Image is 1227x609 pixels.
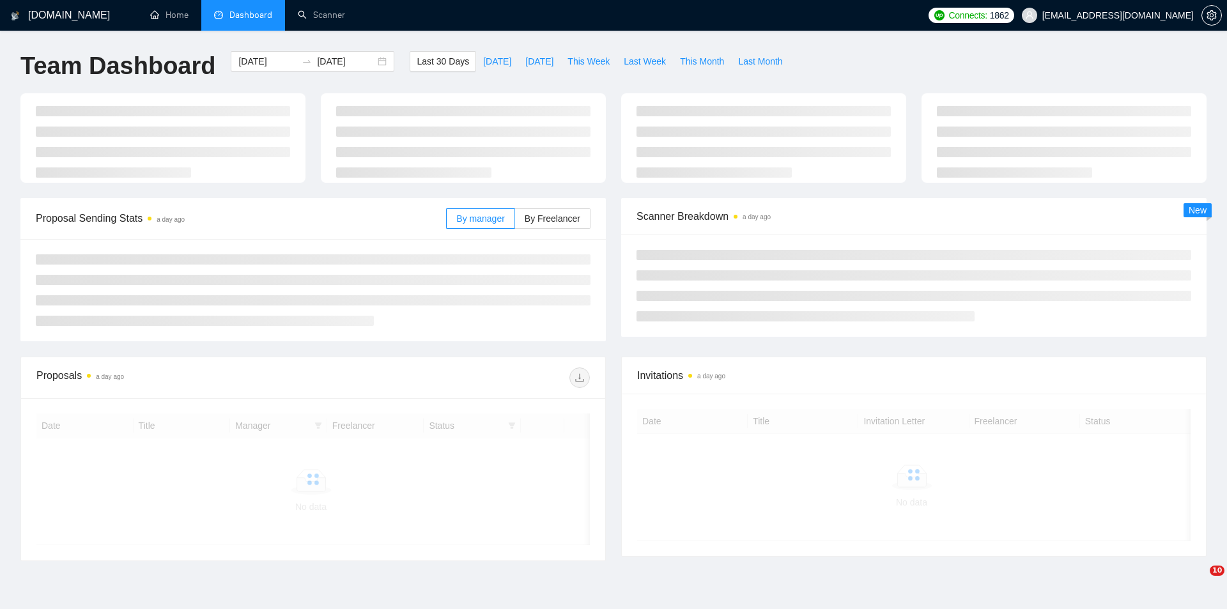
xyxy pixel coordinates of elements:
time: a day ago [96,373,124,380]
button: Last Month [731,51,789,72]
button: This Month [673,51,731,72]
input: End date [317,54,375,68]
div: Proposals [36,367,313,388]
button: [DATE] [476,51,518,72]
button: Last 30 Days [410,51,476,72]
span: [DATE] [483,54,511,68]
span: Last Month [738,54,782,68]
img: upwork-logo.png [934,10,945,20]
a: setting [1201,10,1222,20]
span: This Month [680,54,724,68]
time: a day ago [743,213,771,220]
span: By Freelancer [525,213,580,224]
span: 1862 [990,8,1009,22]
span: 10 [1210,566,1224,576]
span: dashboard [214,10,223,19]
span: Invitations [637,367,1191,383]
span: Dashboard [229,10,272,20]
span: New [1189,205,1207,215]
span: Proposal Sending Stats [36,210,446,226]
span: Last Week [624,54,666,68]
span: user [1025,11,1034,20]
span: Scanner Breakdown [637,208,1191,224]
img: logo [11,6,20,26]
span: to [302,56,312,66]
time: a day ago [697,373,725,380]
iframe: Intercom live chat [1184,566,1214,596]
span: swap-right [302,56,312,66]
span: By manager [456,213,504,224]
span: setting [1202,10,1221,20]
a: homeHome [150,10,189,20]
span: Last 30 Days [417,54,469,68]
span: This Week [567,54,610,68]
input: Start date [238,54,297,68]
button: [DATE] [518,51,560,72]
span: Connects: [948,8,987,22]
a: searchScanner [298,10,345,20]
button: setting [1201,5,1222,26]
time: a day ago [157,216,185,223]
button: Last Week [617,51,673,72]
h1: Team Dashboard [20,51,215,81]
span: [DATE] [525,54,553,68]
button: This Week [560,51,617,72]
